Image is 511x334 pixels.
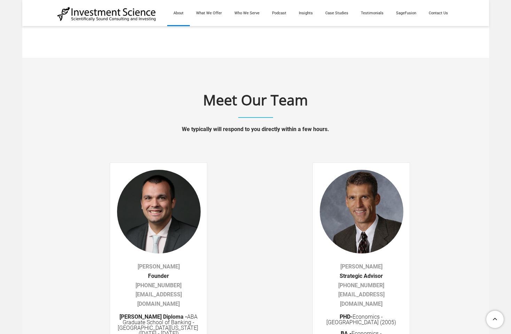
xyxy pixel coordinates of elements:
a: [PERSON_NAME] [340,263,382,270]
h1: Meet Our Team [57,93,454,107]
a: [EMAIL_ADDRESS][DOMAIN_NAME] [338,291,385,307]
strong: [PERSON_NAME] Diploma - [119,313,187,320]
a: To Top [483,308,508,331]
a: ​​[PHONE_NUMBER] [338,282,384,289]
span: Economics - [GEOGRAPHIC_DATA] (2005) [326,313,396,326]
a: [PERSON_NAME] [138,263,180,270]
a: [EMAIL_ADDRESS][DOMAIN_NAME] [136,291,182,307]
strong: - [350,313,353,320]
a: ​[PHONE_NUMBER]​ [136,282,181,289]
div: ​Founder [117,262,200,309]
img: ​Strategic Advisor Dr. Weinbach [320,170,403,253]
font: We typically will respond to you directly within a few hours. [182,126,329,132]
img: Picture [238,117,273,118]
img: Investment Science | NYC Consulting Services [57,6,156,22]
img: Project Management Michael Kelly [117,170,201,295]
font: PHD [340,313,350,320]
div: ​​Strategic Advisor ​ [320,262,403,309]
